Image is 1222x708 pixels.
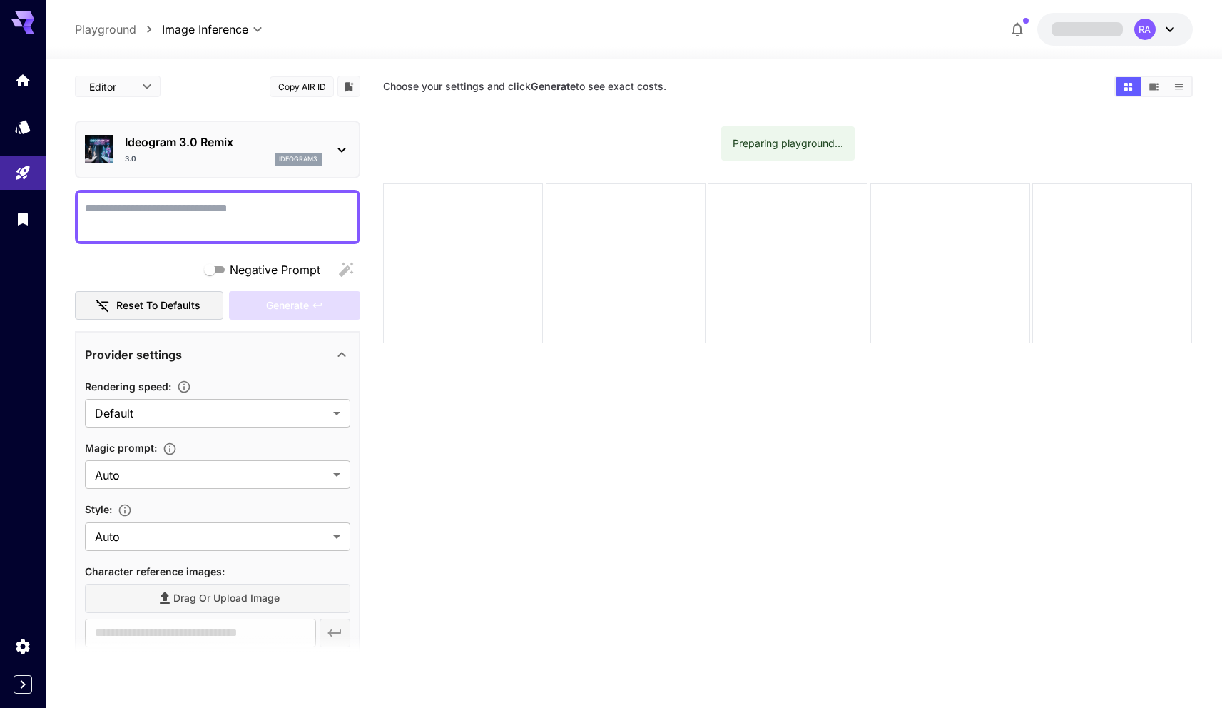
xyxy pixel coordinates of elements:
p: Ideogram 3.0 Remix [125,133,322,151]
div: Models [14,118,31,136]
span: Negative Prompt [230,261,320,278]
span: Image Inference [162,21,248,38]
div: Settings [14,637,31,655]
button: Expand sidebar [14,675,32,694]
button: Show images in grid view [1116,77,1141,96]
button: Reset to defaults [75,291,223,320]
button: Show images in list view [1166,77,1191,96]
div: Preparing playground... [733,131,843,156]
button: RA [1037,13,1193,46]
button: Show images in video view [1141,77,1166,96]
div: Show images in grid viewShow images in video viewShow images in list view [1114,76,1193,97]
div: Provider settings [85,338,350,372]
div: Library [14,210,31,228]
div: Ideogram 3.0 Remix3.0ideogram3 [85,128,350,171]
button: Add to library [342,78,355,95]
span: Style : [85,503,112,515]
p: Provider settings [85,346,182,363]
span: Character reference images : [85,565,225,577]
span: Auto [95,528,327,545]
nav: breadcrumb [75,21,162,38]
b: Generate [531,80,576,92]
span: Magic prompt : [85,442,157,454]
p: 3.0 [125,153,136,164]
span: Choose your settings and click to see exact costs. [383,80,666,92]
a: Playground [75,21,136,38]
span: Auto [95,467,327,484]
div: RA [1134,19,1156,40]
div: Please upload seed image [229,291,360,320]
span: Editor [89,79,133,94]
span: Default [95,405,327,422]
span: Rendering speed : [85,380,171,393]
button: Copy AIR ID [270,76,334,97]
div: Playground [14,164,31,182]
p: ideogram3 [279,154,317,164]
div: Home [14,71,31,89]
